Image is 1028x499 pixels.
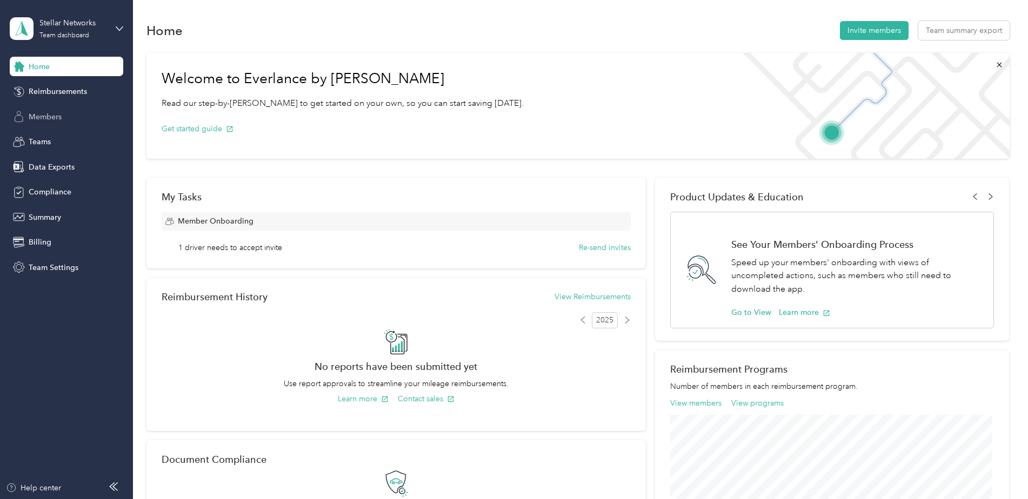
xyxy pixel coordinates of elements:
[731,256,982,296] p: Speed up your members' onboarding with views of uncompleted actions, such as members who still ne...
[731,397,784,409] button: View programs
[162,378,631,389] p: Use report approvals to streamline your mileage reimbursements.
[918,21,1010,40] button: Team summary export
[732,53,1009,159] img: Welcome to everlance
[555,291,631,302] button: View Reimbursements
[840,21,909,40] button: Invite members
[162,361,631,372] h2: No reports have been submitted yet
[29,136,51,147] span: Teams
[29,61,50,72] span: Home
[6,482,61,494] button: Help center
[592,312,618,328] span: 2025
[967,439,1028,499] iframe: Everlance-gr Chat Button Frame
[29,262,78,273] span: Team Settings
[398,393,455,404] button: Contact sales
[146,25,183,36] h1: Home
[670,397,722,409] button: View members
[731,239,982,250] h1: See Your Members' Onboarding Process
[338,393,389,404] button: Learn more
[162,191,631,203] div: My Tasks
[162,123,233,134] button: Get started guide
[39,32,89,39] div: Team dashboard
[731,307,771,318] button: Go to View
[779,307,830,318] button: Learn more
[670,191,804,203] span: Product Updates & Education
[29,186,71,198] span: Compliance
[162,97,524,110] p: Read our step-by-[PERSON_NAME] to get started on your own, so you can start saving [DATE].
[670,363,994,375] h2: Reimbursement Programs
[178,242,282,253] span: 1 driver needs to accept invite
[29,111,62,123] span: Members
[178,215,253,227] span: Member Onboarding
[162,454,266,465] h2: Document Compliance
[39,17,107,29] div: Stellar Networks
[29,237,51,248] span: Billing
[29,161,75,173] span: Data Exports
[579,242,631,253] button: Re-send invites
[29,86,87,97] span: Reimbursements
[29,212,61,223] span: Summary
[162,70,524,87] h1: Welcome to Everlance by [PERSON_NAME]
[162,291,268,302] h2: Reimbursement History
[670,381,994,392] p: Number of members in each reimbursement program.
